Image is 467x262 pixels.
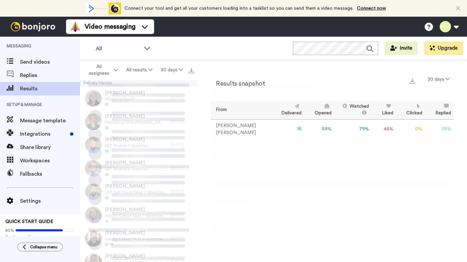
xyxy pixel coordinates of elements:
th: From [211,101,271,119]
button: Collapse menu [17,243,63,251]
span: [PERSON_NAME] [105,113,167,120]
td: 38 % [425,119,454,139]
th: Watched [334,101,372,119]
a: [PERSON_NAME]LBT Self Paced Mod 7 Question[DATE] [80,180,197,203]
img: 1dabb941-1905-46bb-80e4-fbc073c92a12-thumb.jpg [85,207,102,223]
span: LBT Self Paced Mod 7 Question [105,190,164,195]
div: [DATE] [171,236,194,241]
a: [PERSON_NAME]LBT Module 5 Question[DATE] [80,157,197,180]
span: LBT Module 5 Question [105,143,148,148]
th: Delivered [271,101,304,119]
button: Upgrade [424,42,463,55]
div: [DATE] [171,142,194,148]
span: [PERSON_NAME] [105,206,163,213]
button: 30 days [424,73,454,85]
span: [PERSON_NAME] [105,90,145,96]
span: [PERSON_NAME] [105,253,162,260]
span: LBT Module 5 Question [105,166,148,172]
td: 79 % [334,119,372,139]
div: animation [84,3,121,14]
span: [PERSON_NAME] [105,230,163,236]
th: Clicked [396,101,425,119]
span: Message template [20,117,80,125]
a: [PERSON_NAME]LBT Module 5 Question[DATE] [80,133,197,157]
span: Video messaging [85,22,135,31]
span: Vercity Cohort Mod 4 Question [105,236,163,242]
span: Vercity Cohort Mod 7 Question [105,213,163,218]
span: Integrations [20,130,67,138]
img: 59599505-2823-4114-8970-f568667e08d4-thumb.jpg [85,113,102,130]
td: [PERSON_NAME] [PERSON_NAME] [211,119,271,139]
span: Collapse menu [30,244,57,250]
td: 16 [271,119,304,139]
img: bj-logo-header-white.svg [8,22,58,31]
button: 30 days [156,64,187,76]
button: Export a summary of each team member’s results that match this filter now. [408,76,417,85]
td: 45 % [372,119,396,139]
button: Export all results that match these filters now. [187,65,196,75]
td: 0 % [396,119,425,139]
div: [DATE] [171,212,194,218]
th: Replied [425,101,454,119]
img: 8af386c8-f0f0-476a-8447-3edea1d4cd6f-thumb.jpg [85,137,102,153]
a: [PERSON_NAME]Vercity Cohort Mod 7 Question[DATE] [80,203,197,227]
a: [PERSON_NAME]Where to Start?[DATE] [80,87,197,110]
a: [PERSON_NAME]Vercity Cohort Mod 4 Question[DATE] [80,227,197,250]
span: Send videos [20,58,80,66]
span: [PERSON_NAME] [105,136,148,143]
a: [PERSON_NAME]Mentoring With [PERSON_NAME][DATE] [80,110,197,133]
td: 88 % [304,119,334,139]
div: [DATE] [171,119,194,124]
span: Connect your tool and get all your customers loading into a tasklist so you can send them a video... [124,6,354,11]
span: Mentoring With [PERSON_NAME] [105,120,167,125]
img: vm-color.svg [70,21,81,32]
span: Workspaces [20,157,80,165]
div: [DATE] [171,189,194,194]
span: Where to Start? [105,96,145,102]
button: All assignees [81,61,122,79]
a: Connect now [357,6,386,11]
button: Invite [385,42,418,55]
span: All [96,45,140,53]
span: [PERSON_NAME] [105,160,148,166]
span: Replies [20,71,80,79]
span: All assignees [85,63,112,77]
img: export.svg [189,68,194,73]
div: [DATE] [171,166,194,171]
span: Results [20,85,80,93]
img: 41b71b1c-5f81-47ac-8ce4-eb50e81c4f46-thumb.jpg [85,90,102,107]
img: 8d0034e5-2359-4e18-88cd-e550403035e3-thumb.jpg [85,160,102,177]
img: 00774fd1-4c78-4782-a6d8-96387839e671-thumb.jpg [85,183,102,200]
div: [DATE] [171,96,194,101]
span: [PERSON_NAME] [105,183,164,190]
span: Send yourself a test [5,234,75,240]
span: Share library [20,143,80,151]
span: Fallbacks [20,170,80,178]
img: 6611293d-f3f2-4f89-957c-7128a0f44778-thumb.jpg [85,230,102,247]
div: Delivery History [80,80,197,87]
img: export.svg [410,78,415,84]
th: Liked [372,101,396,119]
th: Opened [304,101,334,119]
span: 80% [5,228,14,233]
span: Settings [20,197,80,205]
button: All results [122,64,157,76]
h2: Results snapshot [211,80,265,87]
span: QUICK START GUIDE [5,219,53,224]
